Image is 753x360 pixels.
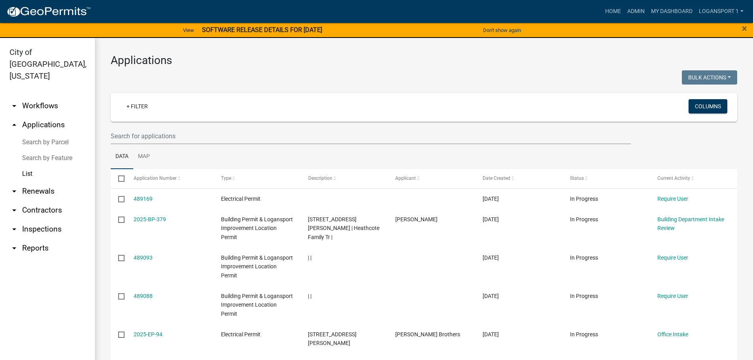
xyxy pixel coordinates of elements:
[570,196,598,202] span: In Progress
[9,187,19,196] i: arrow_drop_down
[395,216,438,222] span: Francisco Chavez
[395,175,416,181] span: Applicant
[570,293,598,299] span: In Progress
[657,175,690,181] span: Current Activity
[483,254,499,261] span: 10/07/2025
[657,293,688,299] a: Require User
[648,4,696,19] a: My Dashboard
[682,70,737,85] button: Bulk Actions
[388,169,475,188] datatable-header-cell: Applicant
[570,216,598,222] span: In Progress
[742,24,747,33] button: Close
[742,23,747,34] span: ×
[134,196,153,202] a: 489169
[213,169,300,188] datatable-header-cell: Type
[483,175,510,181] span: Date Created
[111,128,631,144] input: Search for applications
[624,4,648,19] a: Admin
[126,169,213,188] datatable-header-cell: Application Number
[308,293,311,299] span: | |
[111,169,126,188] datatable-header-cell: Select
[300,169,388,188] datatable-header-cell: Description
[221,331,260,337] span: Electrical Permit
[570,175,584,181] span: Status
[483,216,499,222] span: 10/07/2025
[111,144,133,170] a: Data
[221,254,293,279] span: Building Permit & Logansport Improvement Location Permit
[221,293,293,317] span: Building Permit & Logansport Improvement Location Permit
[650,169,737,188] datatable-header-cell: Current Activity
[133,144,155,170] a: Map
[111,54,737,67] h3: Applications
[221,196,260,202] span: Electrical Permit
[9,243,19,253] i: arrow_drop_down
[9,101,19,111] i: arrow_drop_down
[480,24,524,37] button: Don't show again
[483,331,499,337] span: 10/07/2025
[9,205,19,215] i: arrow_drop_down
[308,216,379,241] span: 978 SHERMAN ST | Heathcote Family Tr |
[570,331,598,337] span: In Progress
[308,331,357,347] span: 732 GLENWAY DR Matson, Jamie
[483,196,499,202] span: 10/07/2025
[570,254,598,261] span: In Progress
[221,216,293,241] span: Building Permit & Logansport Improvement Location Permit
[221,175,231,181] span: Type
[134,293,153,299] a: 489088
[475,169,562,188] datatable-header-cell: Date Created
[657,254,688,261] a: Require User
[134,175,177,181] span: Application Number
[202,26,322,34] strong: SOFTWARE RELEASE DETAILS FOR [DATE]
[134,216,166,222] a: 2025-BP-379
[308,254,311,261] span: | |
[657,216,724,232] a: Building Department Intake Review
[134,331,162,337] a: 2025-EP-94
[9,224,19,234] i: arrow_drop_down
[689,99,727,113] button: Columns
[120,99,154,113] a: + Filter
[696,4,747,19] a: Logansport 1
[562,169,650,188] datatable-header-cell: Status
[9,120,19,130] i: arrow_drop_up
[308,175,332,181] span: Description
[134,254,153,261] a: 489093
[395,331,460,337] span: Peterman Brothers
[180,24,197,37] a: View
[657,331,688,337] a: Office Intake
[602,4,624,19] a: Home
[483,293,499,299] span: 10/07/2025
[657,196,688,202] a: Require User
